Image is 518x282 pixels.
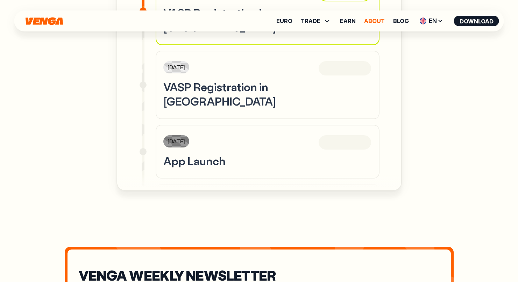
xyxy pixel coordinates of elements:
[163,135,190,147] div: [DATE]
[301,17,332,25] span: TRADE
[318,60,371,76] div: Completed
[163,80,372,109] h3: VASP Registration in [GEOGRAPHIC_DATA]
[79,269,440,281] h2: VENGA WEEKLY NEWSLETTER
[276,18,292,24] a: Euro
[454,16,499,26] button: Download
[301,18,320,24] span: TRADE
[163,6,372,35] h3: VASP Registration in [GEOGRAPHIC_DATA]
[420,17,427,24] img: flag-uk
[340,18,356,24] a: Earn
[393,18,409,24] a: Blog
[417,15,446,27] span: EN
[318,135,371,150] div: Completed
[163,154,372,168] h3: App Launch
[25,17,64,25] svg: Home
[163,61,190,73] div: [DATE]
[364,18,385,24] a: About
